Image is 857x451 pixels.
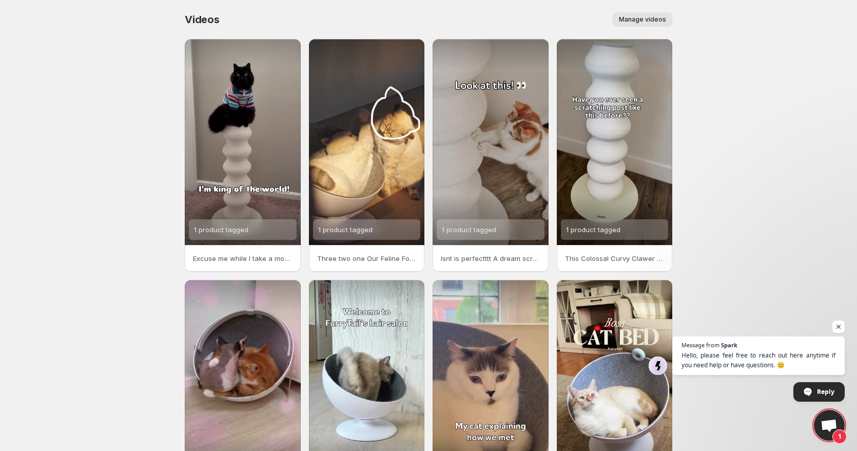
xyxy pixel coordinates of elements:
span: 1 product tagged [318,225,373,234]
button: Manage videos [613,12,672,27]
span: 1 product tagged [442,225,496,234]
span: Reply [817,383,834,401]
span: 1 product tagged [194,225,248,234]
span: Spark [721,342,737,348]
p: This Colossal Curvy Clawer from furrytail__official is so cool It is extremely sturdy and well ma... [565,253,665,264]
span: 1 product tagged [566,225,620,234]
p: Three two one Our Feline Focus Group members hopping onto this cute trend Learn more about our in... [317,253,417,264]
span: Message from [681,342,719,348]
span: Hello, please feel free to reach out here anytime if you need help or have questions. 😊 [681,350,835,370]
div: Open chat [814,410,845,441]
p: Excuse me while I take a moment to sit on my throne I just got the colossal curvy clawer from fur... [193,253,293,264]
span: Manage videos [619,15,666,24]
p: Isnt is perfectttt A dream scratcher designed to satisfy even the fiercest claws FurryTailFun Fur... [441,253,540,264]
span: Videos [185,13,220,26]
span: 1 [832,429,847,444]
